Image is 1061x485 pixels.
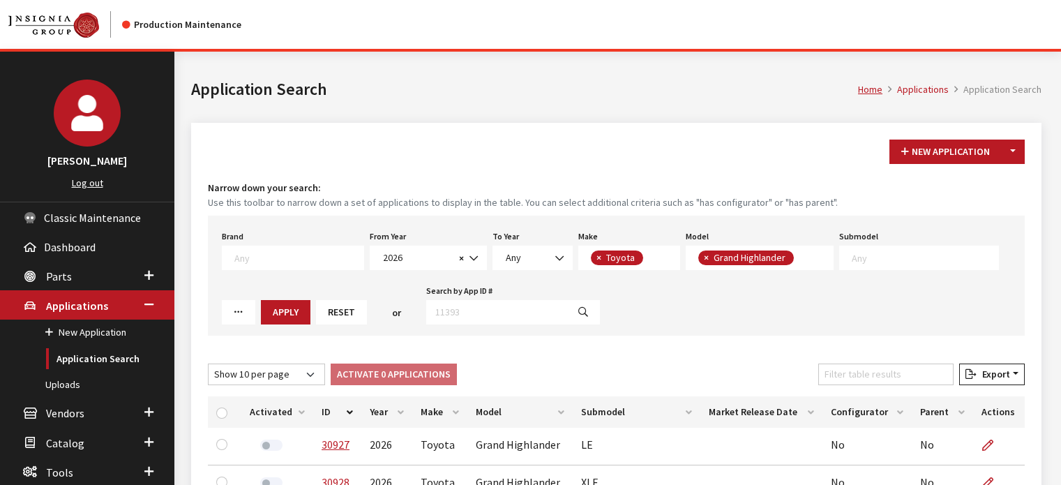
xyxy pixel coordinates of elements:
[822,396,912,428] th: Configurator: activate to sort column ascending
[44,240,96,254] span: Dashboard
[261,300,310,324] button: Apply
[573,396,700,428] th: Submodel: activate to sort column ascending
[591,251,643,265] li: Toyota
[912,396,973,428] th: Parent: activate to sort column ascending
[596,251,601,264] span: ×
[379,251,455,265] span: 2026
[122,17,241,32] div: Production Maintenance
[506,251,521,264] span: Any
[46,436,84,450] span: Catalog
[208,195,1025,210] small: Use this toolbar to narrow down a set of applications to display in the table. You can select add...
[234,251,363,264] textarea: Search
[647,253,654,265] textarea: Search
[889,140,1002,164] button: New Application
[698,251,712,265] button: Remove item
[412,428,468,465] td: Toyota
[316,300,367,324] button: Reset
[8,13,99,38] img: Catalog Maintenance
[72,177,103,189] a: Log out
[959,364,1025,385] button: Export
[46,407,84,421] span: Vendors
[578,230,598,243] label: Make
[977,368,1010,380] span: Export
[839,230,878,243] label: Submodel
[313,396,361,428] th: ID: activate to sort column descending
[426,300,567,324] input: 11393
[222,230,243,243] label: Brand
[912,428,973,465] td: No
[54,80,121,147] img: Kirsten Dart
[467,428,573,465] td: Grand Highlander
[370,230,406,243] label: From Year
[455,251,464,267] button: Remove all items
[712,251,789,264] span: Grand Highlander
[459,252,464,264] span: ×
[492,246,573,270] span: Any
[573,428,700,465] td: LE
[260,440,283,451] label: Activate Application
[467,396,573,428] th: Model: activate to sort column ascending
[818,364,954,385] input: Filter table results
[981,428,1005,463] a: Edit Application
[14,152,160,169] h3: [PERSON_NAME]
[502,251,564,265] span: Any
[322,438,349,452] a: 30927
[704,251,709,264] span: ×
[191,77,858,102] h1: Application Search
[605,251,638,264] span: Toyota
[949,82,1041,97] li: Application Search
[46,269,72,283] span: Parts
[44,211,141,225] span: Classic Maintenance
[361,428,412,465] td: 2026
[591,251,605,265] button: Remove item
[973,396,1025,428] th: Actions
[492,230,519,243] label: To Year
[361,396,412,428] th: Year: activate to sort column ascending
[208,181,1025,195] h4: Narrow down your search:
[46,299,108,313] span: Applications
[241,396,313,428] th: Activated: activate to sort column ascending
[882,82,949,97] li: Applications
[797,253,805,265] textarea: Search
[858,83,882,96] a: Home
[686,230,709,243] label: Model
[392,306,401,320] span: or
[412,396,468,428] th: Make: activate to sort column ascending
[698,251,794,265] li: Grand Highlander
[370,246,487,270] span: 2026
[46,465,73,479] span: Tools
[8,11,122,38] a: Insignia Group logo
[822,428,912,465] td: No
[426,285,492,297] label: Search by App ID #
[700,396,823,428] th: Market Release Date: activate to sort column ascending
[852,251,998,264] textarea: Search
